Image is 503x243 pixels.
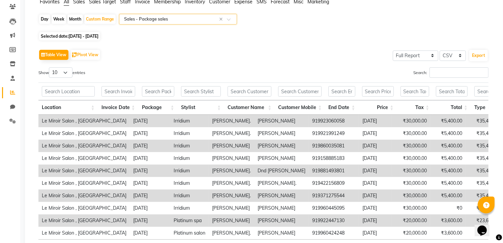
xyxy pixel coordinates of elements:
td: [DATE] [359,152,392,165]
label: Search: [413,67,489,78]
td: [DATE] [359,214,392,227]
input: Search End Date [328,86,355,97]
div: Week [52,14,66,24]
td: ₹5,400.00 [430,189,466,202]
td: [PERSON_NAME]. [209,127,254,140]
input: Search Package [142,86,174,97]
td: [PERSON_NAME]. [209,227,254,239]
td: [PERSON_NAME] [254,127,309,140]
th: Customer Mobile: activate to sort column ascending [275,100,325,115]
iframe: chat widget [475,216,496,236]
td: Irridium [170,165,209,177]
button: Pivot View [70,50,100,60]
th: Tax: activate to sort column ascending [397,100,433,115]
th: End Date: activate to sort column ascending [325,100,358,115]
th: Location: activate to sort column ascending [38,100,98,115]
td: ₹0 [430,202,466,214]
td: [PERSON_NAME]. [209,115,254,127]
td: Irridium [170,202,209,214]
td: [PERSON_NAME]. [209,165,254,177]
td: Irridium [170,152,209,165]
button: Export [469,50,488,61]
td: Le Miroir Salon , [GEOGRAPHIC_DATA] [38,140,130,152]
input: Search Location [42,86,95,97]
span: [DATE] - [DATE] [68,34,98,39]
td: 919960424248 [309,227,359,239]
td: Platinum spa [170,214,209,227]
td: [PERSON_NAME] [209,140,254,152]
td: [DATE] [359,165,392,177]
td: [PERSON_NAME]. [254,177,309,189]
td: [DATE] [359,202,392,214]
td: 919960445095 [309,202,359,214]
td: ₹30,000.00 [392,177,430,189]
td: [DATE] [359,177,392,189]
input: Search Type [474,86,491,97]
td: ₹5,400.00 [430,115,466,127]
td: [DATE] [130,227,170,239]
td: [PERSON_NAME] [209,152,254,165]
th: Customer Name: activate to sort column ascending [224,100,275,115]
input: Search Stylist [181,86,221,97]
th: Type: activate to sort column ascending [471,100,495,115]
td: ₹30,000.00 [392,152,430,165]
input: Search Customer Name [228,86,271,97]
td: ₹5,400.00 [430,127,466,140]
td: 919371275544 [309,189,359,202]
td: Irridium [170,189,209,202]
td: ₹5,400.00 [430,140,466,152]
td: Irridium [170,115,209,127]
td: [PERSON_NAME] [254,152,309,165]
td: 919422156809 [309,177,359,189]
td: [DATE] [130,115,170,127]
th: Stylist: activate to sort column ascending [178,100,225,115]
th: Total: activate to sort column ascending [433,100,471,115]
span: Clear all [219,16,225,23]
td: Le Miroir Salon , [GEOGRAPHIC_DATA] [38,214,130,227]
th: Invoice Date: activate to sort column ascending [98,100,139,115]
td: ₹3,600.00 [430,227,466,239]
td: Irridium [170,127,209,140]
th: Package: activate to sort column ascending [139,100,178,115]
td: ₹30,000.00 [392,140,430,152]
td: ₹5,400.00 [430,165,466,177]
td: ₹30,000.00 [392,127,430,140]
input: Search Tax [401,86,430,97]
td: [PERSON_NAME]. [209,189,254,202]
td: ₹5,400.00 [430,152,466,165]
input: Search Price [362,86,394,97]
td: Platinum salon [170,227,209,239]
td: 919158885183 [309,152,359,165]
td: Le Miroir Salon , [GEOGRAPHIC_DATA] [38,152,130,165]
td: Le Miroir Salon , [GEOGRAPHIC_DATA] [38,202,130,214]
td: ₹3,600.00 [430,214,466,227]
div: Month [67,14,83,24]
div: Day [39,14,50,24]
div: Custom Range [84,14,116,24]
td: [DATE] [130,202,170,214]
td: [PERSON_NAME] [254,214,309,227]
td: Dnd [PERSON_NAME] [254,165,309,177]
td: [PERSON_NAME] [254,140,309,152]
input: Search Invoice Date [101,86,135,97]
td: Le Miroir Salon , [GEOGRAPHIC_DATA] [38,165,130,177]
td: ₹30,000.00 [392,189,430,202]
td: [PERSON_NAME]. [209,177,254,189]
td: ₹30,000.00 [392,165,430,177]
td: [DATE] [130,152,170,165]
td: 919921991249 [309,127,359,140]
td: ₹20,000.00 [392,214,430,227]
td: [PERSON_NAME] [209,214,254,227]
td: 919881493801 [309,165,359,177]
td: 919860035081 [309,140,359,152]
td: [PERSON_NAME] [209,202,254,214]
td: Le Miroir Salon , [GEOGRAPHIC_DATA] [38,127,130,140]
td: [DATE] [359,227,392,239]
span: Selected date: [39,32,100,40]
td: [PERSON_NAME] [254,227,309,239]
td: [DATE] [130,140,170,152]
td: Le Miroir Salon , [GEOGRAPHIC_DATA] [38,227,130,239]
td: [PERSON_NAME] [254,115,309,127]
label: Show entries [38,67,85,78]
td: Le Miroir Salon , [GEOGRAPHIC_DATA] [38,189,130,202]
